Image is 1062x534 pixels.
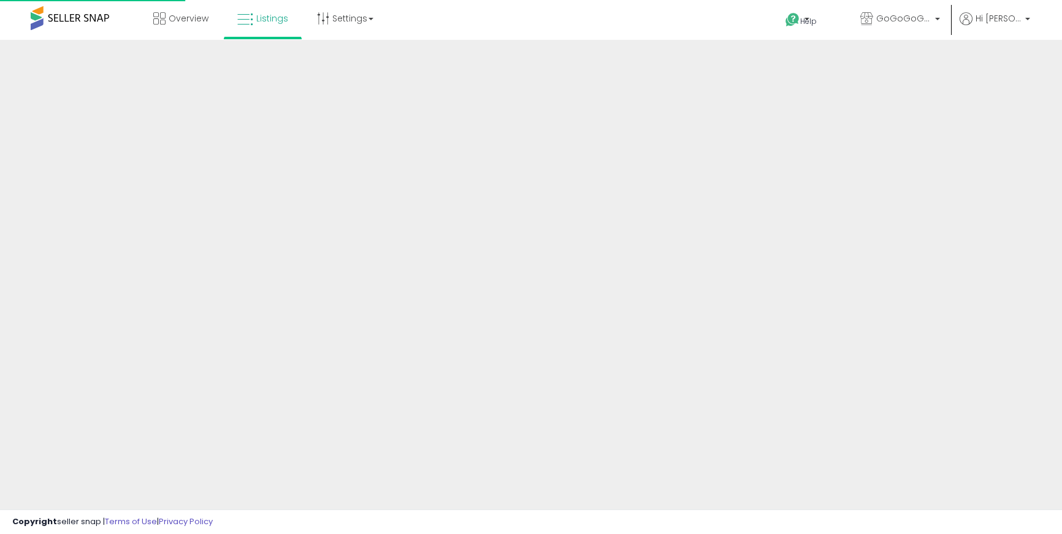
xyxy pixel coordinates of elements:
[12,516,57,527] strong: Copyright
[776,3,841,40] a: Help
[256,12,288,25] span: Listings
[169,12,208,25] span: Overview
[159,516,213,527] a: Privacy Policy
[976,12,1022,25] span: Hi [PERSON_NAME]
[876,12,931,25] span: GoGoGoGoneLLC
[800,16,817,26] span: Help
[12,516,213,528] div: seller snap | |
[785,12,800,28] i: Get Help
[105,516,157,527] a: Terms of Use
[960,12,1030,40] a: Hi [PERSON_NAME]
